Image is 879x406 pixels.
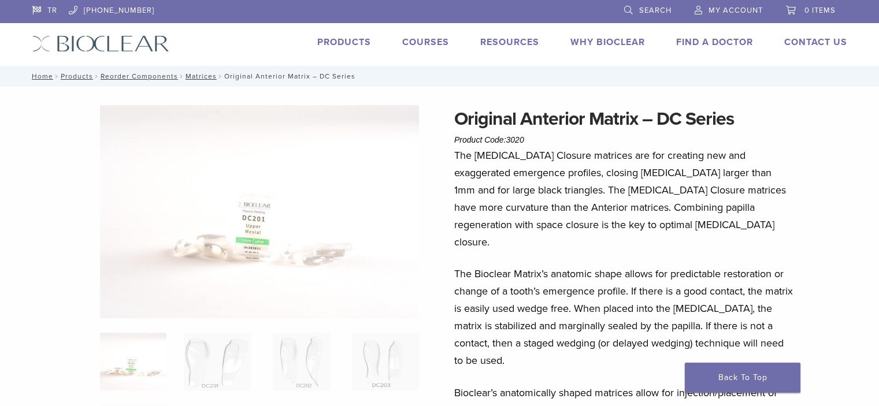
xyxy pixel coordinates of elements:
a: Products [61,72,93,80]
span: / [53,73,61,79]
a: Contact Us [784,36,847,48]
a: Back To Top [685,363,800,393]
span: 0 items [804,6,836,15]
a: Matrices [186,72,217,80]
a: Find A Doctor [676,36,753,48]
span: 3020 [506,135,524,144]
p: The Bioclear Matrix’s anatomic shape allows for predictable restoration or change of a tooth’s em... [454,265,794,369]
a: Courses [402,36,449,48]
nav: Original Anterior Matrix – DC Series [24,66,856,87]
a: Home [28,72,53,80]
span: / [93,73,101,79]
img: Anterior Original DC Series Matrices [100,105,419,318]
a: Resources [480,36,539,48]
span: Search [639,6,672,15]
a: Products [317,36,371,48]
img: Anterior-Original-DC-Series-Matrices-324x324.jpg [100,333,166,390]
a: Reorder Components [101,72,178,80]
a: Why Bioclear [570,36,645,48]
span: My Account [709,6,763,15]
span: / [217,73,224,79]
img: Original Anterior Matrix - DC Series - Image 4 [352,333,418,390]
img: Original Anterior Matrix - DC Series - Image 2 [184,333,250,390]
h1: Original Anterior Matrix – DC Series [454,105,794,133]
img: Bioclear [32,35,169,52]
span: / [178,73,186,79]
span: Product Code: [454,135,524,144]
img: Original Anterior Matrix - DC Series - Image 3 [273,333,331,390]
p: The [MEDICAL_DATA] Closure matrices are for creating new and exaggerated emergence profiles, clos... [454,147,794,251]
